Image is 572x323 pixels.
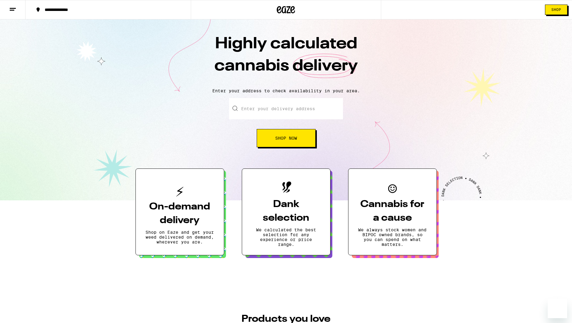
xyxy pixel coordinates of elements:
[252,198,320,225] h3: Dank selection
[545,5,567,15] button: Shop
[252,227,320,247] p: We calculated the best selection for any experience or price range.
[242,168,331,255] button: Dank selectionWe calculated the best selection for any experience or price range.
[146,230,214,244] p: Shop on Eaze and get your weed delivered on demand, wherever you are.
[548,299,567,318] iframe: Button to launch messaging window
[358,227,427,247] p: We always stock women and BIPOC owned brands, so you can spend on what matters.
[358,198,427,225] h3: Cannabis for a cause
[135,168,224,255] button: On-demand deliveryShop on Eaze and get your weed delivered on demand, wherever you are.
[275,136,297,140] span: Shop Now
[257,129,316,147] button: Shop Now
[146,200,214,227] h3: On-demand delivery
[348,168,437,255] button: Cannabis for a causeWe always stock women and BIPOC owned brands, so you can spend on what matters.
[540,5,572,15] a: Shop
[6,88,566,93] p: Enter your address to check availability in your area.
[551,8,561,12] span: Shop
[180,33,392,83] h1: Highly calculated cannabis delivery
[229,98,343,119] input: Enter your delivery address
